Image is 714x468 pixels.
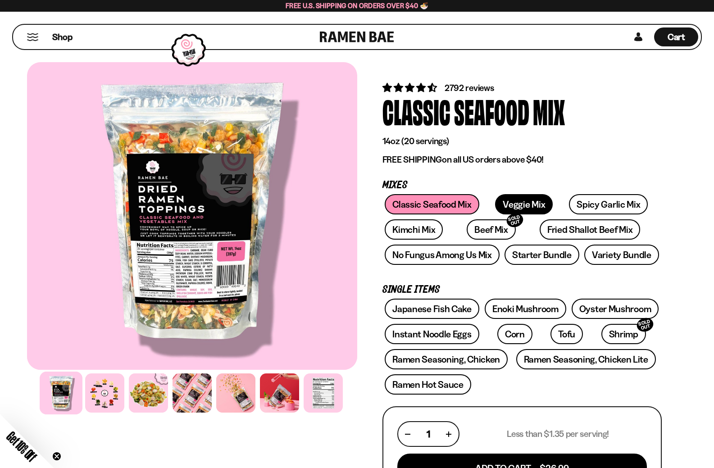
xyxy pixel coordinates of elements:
a: Starter Bundle [505,245,579,265]
a: Shop [52,27,73,46]
div: Classic [382,94,450,128]
a: Enoki Mushroom [485,299,566,319]
a: Spicy Garlic Mix [569,194,648,214]
a: Oyster Mushroom [572,299,659,319]
span: 2792 reviews [445,82,494,93]
p: Mixes [382,181,662,190]
span: 4.68 stars [382,82,439,93]
div: Seafood [454,94,529,128]
p: Single Items [382,286,662,294]
p: Less than $1.35 per serving! [507,428,609,440]
span: Get 10% Off [4,429,39,464]
button: Mobile Menu Trigger [27,33,39,41]
span: 1 [427,428,430,440]
span: Cart [668,32,685,42]
a: Tofu [550,324,583,344]
a: Ramen Seasoning, Chicken Lite [516,349,656,369]
a: Ramen Seasoning, Chicken [385,349,508,369]
a: Ramen Hot Sauce [385,374,471,395]
a: Instant Noodle Eggs [385,324,479,344]
a: Beef MixSOLD OUT [467,219,516,240]
span: Free U.S. Shipping on Orders over $40 🍜 [286,1,428,10]
a: Veggie Mix [495,194,553,214]
a: No Fungus Among Us Mix [385,245,499,265]
button: Close teaser [52,452,61,461]
a: Japanese Fish Cake [385,299,479,319]
span: Shop [52,31,73,43]
strong: FREE SHIPPING [382,154,442,165]
a: ShrimpSOLD OUT [601,324,646,344]
a: Corn [497,324,532,344]
a: Cart [654,25,698,49]
a: Variety Bundle [584,245,659,265]
p: 14oz (20 servings) [382,136,662,147]
div: Mix [533,94,565,128]
a: Fried Shallot Beef Mix [540,219,640,240]
a: Kimchi Mix [385,219,443,240]
p: on all US orders above $40! [382,154,662,165]
div: SOLD OUT [505,212,525,229]
div: SOLD OUT [635,316,655,334]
